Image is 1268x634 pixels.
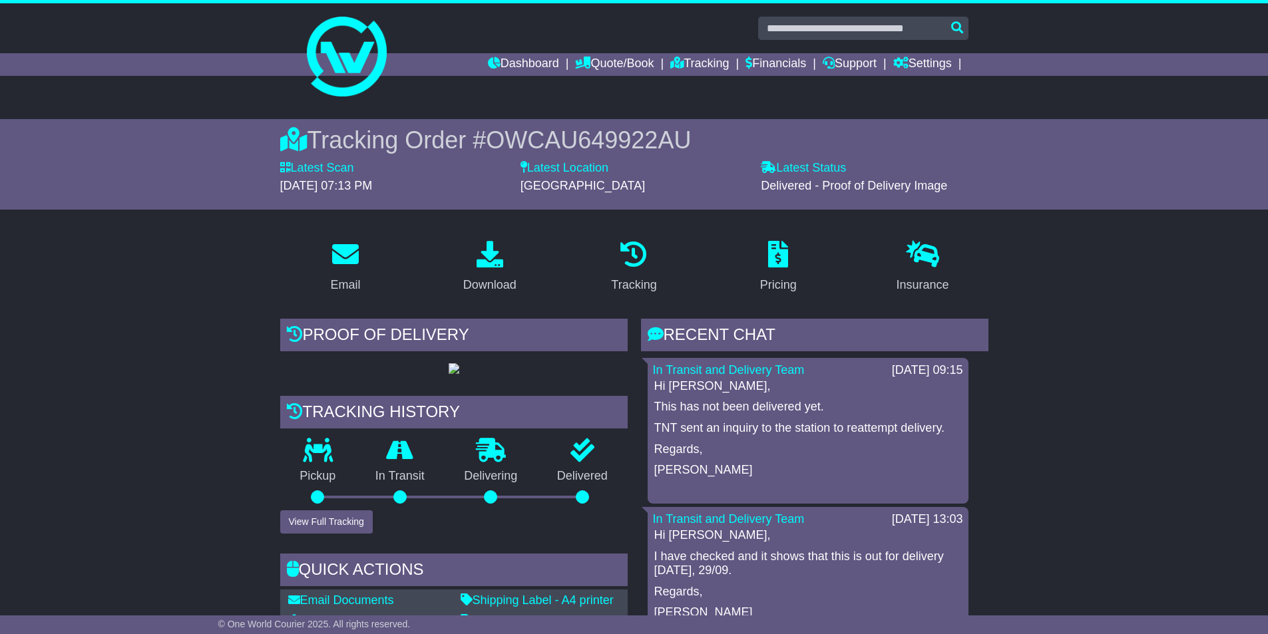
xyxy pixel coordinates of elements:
[893,53,952,76] a: Settings
[537,469,628,484] p: Delivered
[280,126,988,154] div: Tracking Order #
[654,605,962,620] p: [PERSON_NAME]
[654,421,962,436] p: TNT sent an inquiry to the station to reattempt delivery.
[280,396,628,432] div: Tracking history
[654,379,962,394] p: Hi [PERSON_NAME],
[280,161,354,176] label: Latest Scan
[823,53,877,76] a: Support
[751,236,805,299] a: Pricing
[654,463,962,478] p: [PERSON_NAME]
[745,53,806,76] a: Financials
[488,53,559,76] a: Dashboard
[670,53,729,76] a: Tracking
[355,469,445,484] p: In Transit
[654,585,962,599] p: Regards,
[521,161,608,176] label: Latest Location
[218,619,411,629] span: © One World Courier 2025. All rights reserved.
[888,236,958,299] a: Insurance
[280,510,373,534] button: View Full Tracking
[761,179,947,192] span: Delivered - Proof of Delivery Image
[760,276,797,294] div: Pricing
[654,550,962,578] p: I have checked and it shows that this is out for delivery [DATE], 29/09.
[654,528,962,543] p: Hi [PERSON_NAME],
[761,161,846,176] label: Latest Status
[280,469,356,484] p: Pickup
[892,363,963,378] div: [DATE] 09:15
[449,363,459,374] img: GetPodImage
[486,126,691,154] span: OWCAU649922AU
[611,276,656,294] div: Tracking
[575,53,654,76] a: Quote/Book
[445,469,538,484] p: Delivering
[280,179,373,192] span: [DATE] 07:13 PM
[602,236,665,299] a: Tracking
[897,276,949,294] div: Insurance
[653,363,805,377] a: In Transit and Delivery Team
[654,400,962,414] p: This has not been delivered yet.
[280,554,628,589] div: Quick Actions
[461,593,614,607] a: Shipping Label - A4 printer
[321,236,369,299] a: Email
[653,512,805,526] a: In Transit and Delivery Team
[892,512,963,527] div: [DATE] 13:03
[280,319,628,355] div: Proof of Delivery
[641,319,988,355] div: RECENT CHAT
[654,442,962,457] p: Regards,
[330,276,360,294] div: Email
[288,614,417,627] a: Download Documents
[288,593,394,607] a: Email Documents
[521,179,645,192] span: [GEOGRAPHIC_DATA]
[455,236,525,299] a: Download
[463,276,517,294] div: Download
